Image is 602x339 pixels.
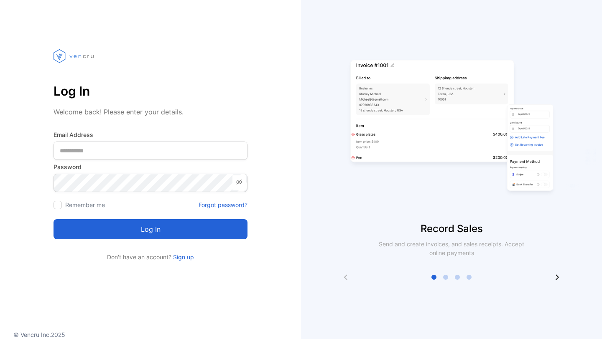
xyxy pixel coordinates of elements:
p: Send and create invoices, and sales receipts. Accept online payments [371,240,532,257]
button: Log in [54,219,247,239]
label: Email Address [54,130,247,139]
label: Password [54,162,247,171]
p: Don't have an account? [54,253,247,261]
label: Remember me [65,201,105,208]
img: vencru logo [54,33,95,78]
p: Record Sales [301,221,602,236]
a: Forgot password? [199,200,247,209]
p: Welcome back! Please enter your details. [54,107,247,117]
a: Sign up [171,253,194,261]
p: Log In [54,81,247,101]
img: slider image [347,33,556,221]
